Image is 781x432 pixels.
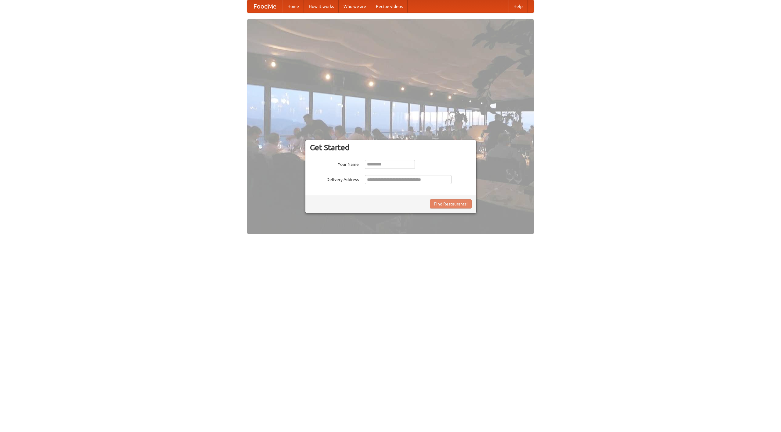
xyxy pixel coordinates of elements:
label: Delivery Address [310,175,359,183]
a: Recipe videos [371,0,408,13]
label: Your Name [310,160,359,167]
a: Who we are [339,0,371,13]
a: Help [509,0,527,13]
h3: Get Started [310,143,472,152]
a: How it works [304,0,339,13]
a: FoodMe [247,0,283,13]
a: Home [283,0,304,13]
button: Find Restaurants! [430,199,472,209]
